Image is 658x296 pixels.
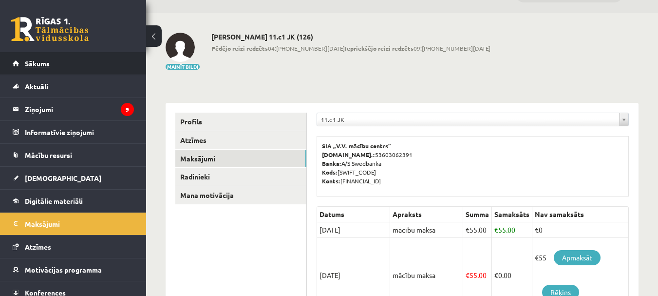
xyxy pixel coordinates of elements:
[13,167,134,189] a: [DEMOGRAPHIC_DATA]
[322,151,375,158] b: [DOMAIN_NAME].:
[492,222,532,238] td: 55.00
[13,190,134,212] a: Digitālie materiāli
[13,75,134,98] a: Aktuāli
[322,177,340,185] b: Konts:
[494,225,498,234] span: €
[466,225,470,234] span: €
[166,64,200,70] button: Mainīt bildi
[13,213,134,235] a: Maksājumi
[390,222,463,238] td: mācību maksa
[25,151,72,159] span: Mācību resursi
[13,121,134,143] a: Informatīvie ziņojumi
[175,131,306,149] a: Atzīmes
[532,222,629,238] td: €0
[13,98,134,120] a: Ziņojumi9
[322,168,338,176] b: Kods:
[532,207,629,222] th: Nav samaksāts
[466,271,470,279] span: €
[390,207,463,222] th: Apraksts
[25,174,101,182] span: [DEMOGRAPHIC_DATA]
[211,33,490,41] h2: [PERSON_NAME] 11.c1 JK (126)
[121,103,134,116] i: 9
[211,44,490,53] span: 04:[PHONE_NUMBER][DATE] 09:[PHONE_NUMBER][DATE]
[463,207,492,222] th: Summa
[25,265,102,274] span: Motivācijas programma
[317,113,628,126] a: 11.c1 JK
[25,242,51,251] span: Atzīmes
[166,33,195,62] img: Savelijs Baranovs
[554,250,601,265] a: Apmaksāt
[175,168,306,186] a: Radinieki
[494,271,498,279] span: €
[25,98,134,120] legend: Ziņojumi
[11,17,89,41] a: Rīgas 1. Tālmācības vidusskola
[321,113,616,126] span: 11.c1 JK
[13,52,134,75] a: Sākums
[25,197,83,205] span: Digitālie materiāli
[322,141,623,185] p: 53603062391 A/S Swedbanka [SWIFT_CODE] [FINANCIAL_ID]
[322,142,392,150] b: SIA „V.V. mācību centrs”
[463,222,492,238] td: 55.00
[345,44,414,52] b: Iepriekšējo reizi redzēts
[13,258,134,281] a: Motivācijas programma
[175,150,306,168] a: Maksājumi
[13,144,134,166] a: Mācību resursi
[13,236,134,258] a: Atzīmes
[317,207,390,222] th: Datums
[25,213,134,235] legend: Maksājumi
[25,59,50,68] span: Sākums
[175,186,306,204] a: Mana motivācija
[322,159,341,167] b: Banka:
[25,82,48,91] span: Aktuāli
[175,113,306,131] a: Profils
[317,222,390,238] td: [DATE]
[25,121,134,143] legend: Informatīvie ziņojumi
[492,207,532,222] th: Samaksāts
[211,44,268,52] b: Pēdējo reizi redzēts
